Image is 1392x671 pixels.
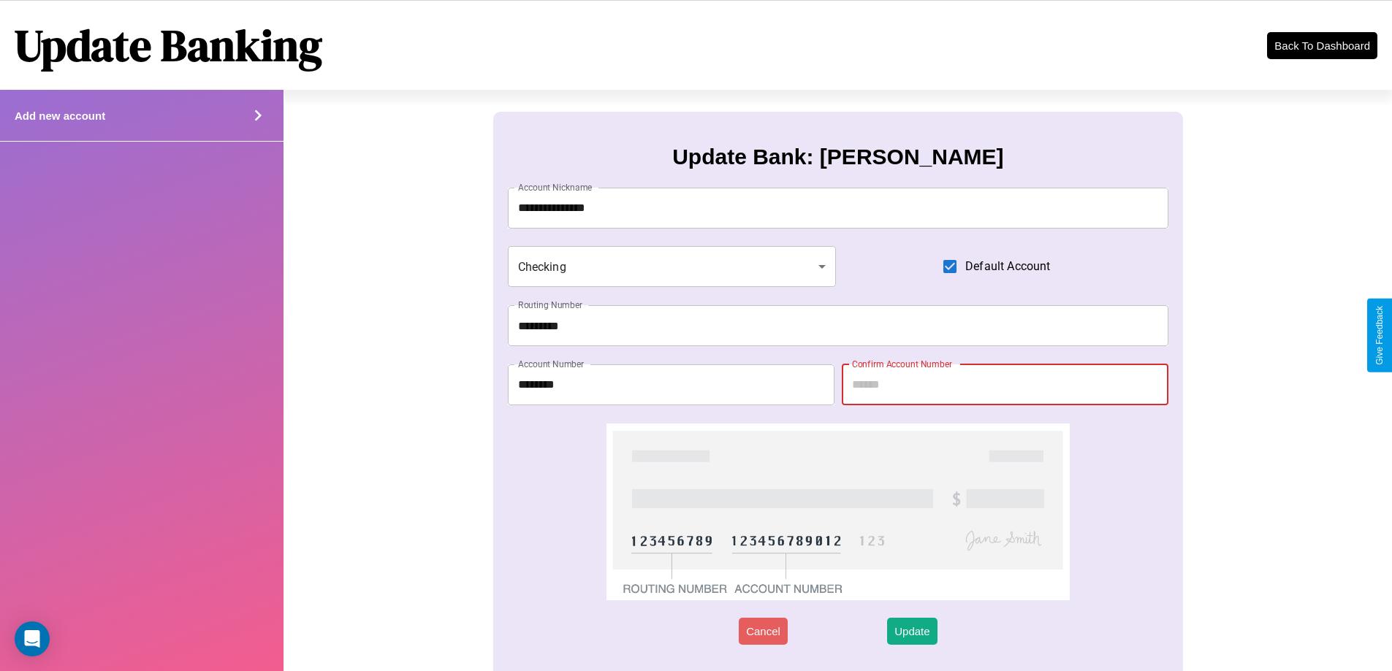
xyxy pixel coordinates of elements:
h4: Add new account [15,110,105,122]
div: Open Intercom Messenger [15,621,50,656]
button: Back To Dashboard [1267,32,1377,59]
div: Checking [508,246,837,287]
label: Confirm Account Number [852,358,952,370]
h3: Update Bank: [PERSON_NAME] [672,145,1003,169]
button: Update [887,618,937,645]
h1: Update Banking [15,15,322,75]
span: Default Account [965,258,1050,275]
label: Account Number [518,358,584,370]
label: Account Nickname [518,181,593,193]
img: check [606,423,1069,600]
div: Give Feedback [1374,306,1385,365]
button: Cancel [739,618,788,645]
label: Routing Number [518,299,582,311]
